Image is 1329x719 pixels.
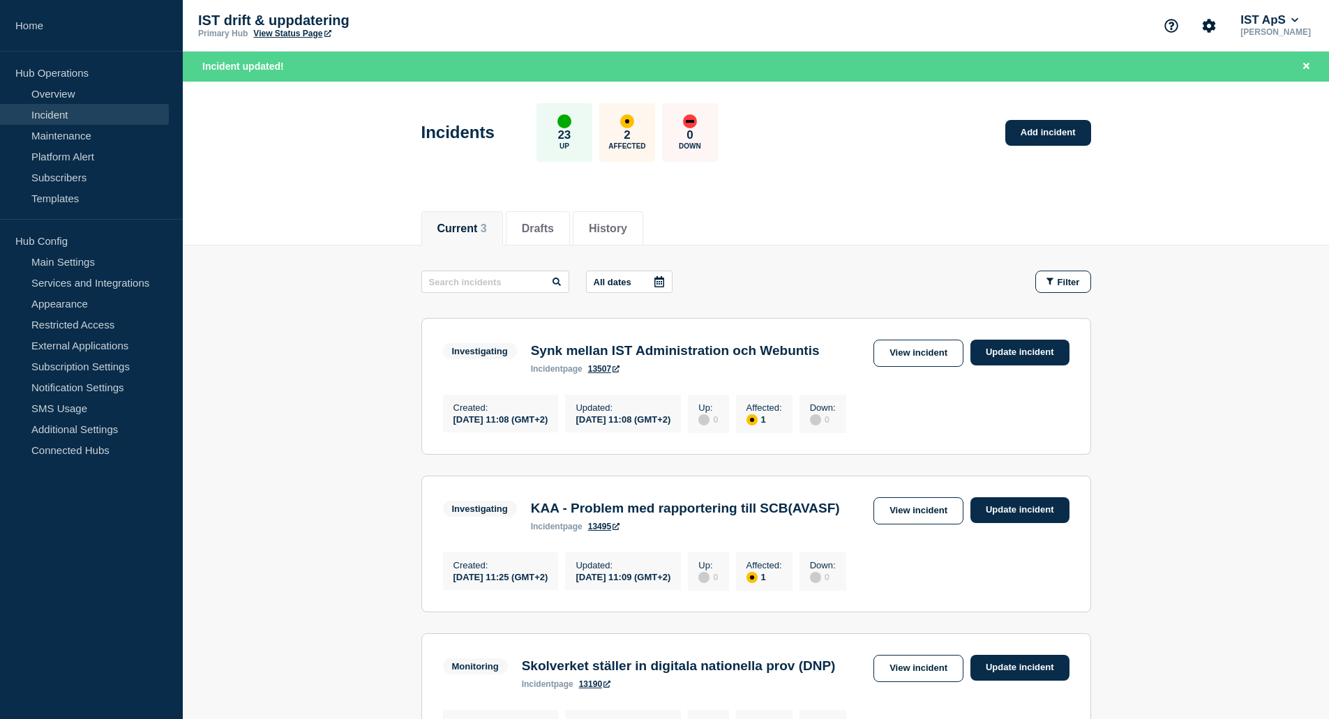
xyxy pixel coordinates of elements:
[531,343,820,358] h3: Synk mellan IST Administration och Webuntis
[522,658,836,674] h3: Skolverket ställer in digitala nationella prov (DNP)
[1238,27,1314,37] p: [PERSON_NAME]
[698,414,709,425] div: disabled
[746,413,782,425] div: 1
[810,402,836,413] p: Down :
[557,128,571,142] p: 23
[557,114,571,128] div: up
[746,570,782,583] div: 1
[698,560,718,570] p: Up :
[594,277,631,287] p: All dates
[421,271,569,293] input: Search incidents
[698,413,718,425] div: 0
[586,271,673,293] button: All dates
[810,572,821,583] div: disabled
[531,364,563,374] span: incident
[698,570,718,583] div: 0
[443,343,517,359] span: Investigating
[198,13,477,29] p: IST drift & uppdatering
[531,364,583,374] p: page
[873,497,963,524] a: View incident
[531,522,583,531] p: page
[576,570,670,582] div: [DATE] 11:09 (GMT+2)
[624,128,630,142] p: 2
[746,560,782,570] p: Affected :
[437,222,487,235] button: Current 3
[576,560,670,570] p: Updated :
[810,413,836,425] div: 0
[253,29,331,38] a: View Status Page
[970,655,1069,681] a: Update incident
[443,501,517,517] span: Investigating
[531,501,840,516] h3: KAA - Problem med rapportering till SCB(AVASF)
[620,114,634,128] div: affected
[1005,120,1091,146] a: Add incident
[202,61,284,72] span: Incident updated!
[1157,11,1186,40] button: Support
[683,114,697,128] div: down
[421,123,495,142] h1: Incidents
[873,340,963,367] a: View incident
[810,560,836,570] p: Down :
[1058,277,1080,287] span: Filter
[576,402,670,413] p: Updated :
[1194,11,1224,40] button: Account settings
[579,679,610,689] a: 13190
[589,222,627,235] button: History
[588,522,620,531] a: 13495
[588,364,620,374] a: 13507
[810,570,836,583] div: 0
[1298,59,1315,75] button: Close banner
[970,497,1069,523] a: Update incident
[522,679,554,689] span: incident
[810,414,821,425] div: disabled
[698,402,718,413] p: Up :
[1035,271,1091,293] button: Filter
[481,222,487,234] span: 3
[560,142,569,150] p: Up
[531,522,563,531] span: incident
[698,572,709,583] div: disabled
[679,142,701,150] p: Down
[970,340,1069,365] a: Update incident
[443,658,508,674] span: Monitoring
[746,414,758,425] div: affected
[453,560,548,570] p: Created :
[608,142,645,150] p: Affected
[522,679,573,689] p: page
[686,128,693,142] p: 0
[453,413,548,425] div: [DATE] 11:08 (GMT+2)
[873,655,963,682] a: View incident
[522,222,554,235] button: Drafts
[746,572,758,583] div: affected
[453,570,548,582] div: [DATE] 11:25 (GMT+2)
[453,402,548,413] p: Created :
[576,413,670,425] div: [DATE] 11:08 (GMT+2)
[198,29,248,38] p: Primary Hub
[1238,13,1301,27] button: IST ApS
[746,402,782,413] p: Affected :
